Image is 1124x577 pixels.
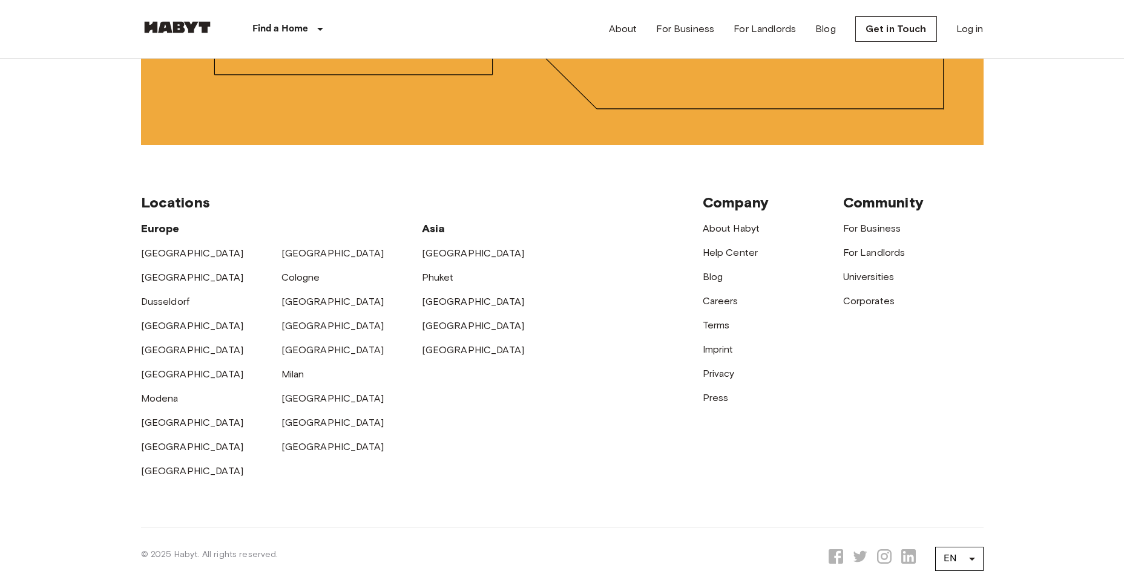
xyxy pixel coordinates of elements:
[734,22,796,36] a: For Landlords
[703,392,729,403] a: Press
[141,344,244,356] a: [GEOGRAPHIC_DATA]
[141,417,244,428] a: [GEOGRAPHIC_DATA]
[703,247,758,258] a: Help Center
[141,247,244,259] a: [GEOGRAPHIC_DATA]
[703,223,760,234] a: About Habyt
[141,296,190,307] a: Dusseldorf
[141,21,214,33] img: Habyt
[141,441,244,452] a: [GEOGRAPHIC_DATA]
[703,194,769,211] span: Company
[422,320,525,331] a: [GEOGRAPHIC_DATA]
[843,194,924,211] span: Community
[422,272,454,283] a: Phuket
[281,247,384,259] a: [GEOGRAPHIC_DATA]
[609,22,637,36] a: About
[281,320,384,331] a: [GEOGRAPHIC_DATA]
[281,417,384,428] a: [GEOGRAPHIC_DATA]
[141,393,179,404] a: Modena
[703,271,723,282] a: Blog
[281,393,384,404] a: [GEOGRAPHIC_DATA]
[843,247,905,258] a: For Landlords
[843,295,895,307] a: Corporates
[703,295,738,307] a: Careers
[843,271,895,282] a: Universities
[281,368,304,380] a: Milan
[956,22,984,36] a: Log in
[281,441,384,452] a: [GEOGRAPHIC_DATA]
[815,22,836,36] a: Blog
[252,22,309,36] p: Find a Home
[141,194,210,211] span: Locations
[141,272,244,283] a: [GEOGRAPHIC_DATA]
[703,368,735,379] a: Privacy
[843,223,901,234] a: For Business
[422,296,525,307] a: [GEOGRAPHIC_DATA]
[703,344,734,355] a: Imprint
[281,344,384,356] a: [GEOGRAPHIC_DATA]
[935,542,984,576] div: EN
[141,465,244,477] a: [GEOGRAPHIC_DATA]
[281,296,384,307] a: [GEOGRAPHIC_DATA]
[422,344,525,356] a: [GEOGRAPHIC_DATA]
[141,320,244,331] a: [GEOGRAPHIC_DATA]
[141,368,244,380] a: [GEOGRAPHIC_DATA]
[141,549,278,559] span: © 2025 Habyt. All rights reserved.
[422,247,525,259] a: [GEOGRAPHIC_DATA]
[855,16,937,42] a: Get in Touch
[656,22,714,36] a: For Business
[703,319,730,331] a: Terms
[281,272,320,283] a: Cologne
[141,222,180,235] span: Europe
[422,222,445,235] span: Asia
